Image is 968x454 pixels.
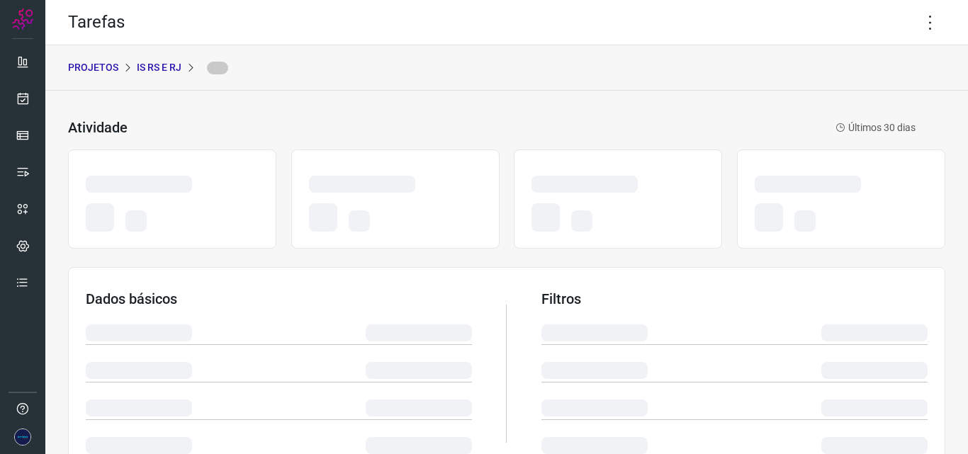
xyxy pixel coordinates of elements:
[86,290,472,307] h3: Dados básicos
[12,8,33,30] img: Logo
[541,290,928,307] h3: Filtros
[68,119,128,136] h3: Atividade
[137,60,181,75] p: IS RS E RJ
[68,12,125,33] h2: Tarefas
[68,60,118,75] p: PROJETOS
[835,120,916,135] p: Últimos 30 dias
[14,429,31,446] img: ec3b18c95a01f9524ecc1107e33c14f6.png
